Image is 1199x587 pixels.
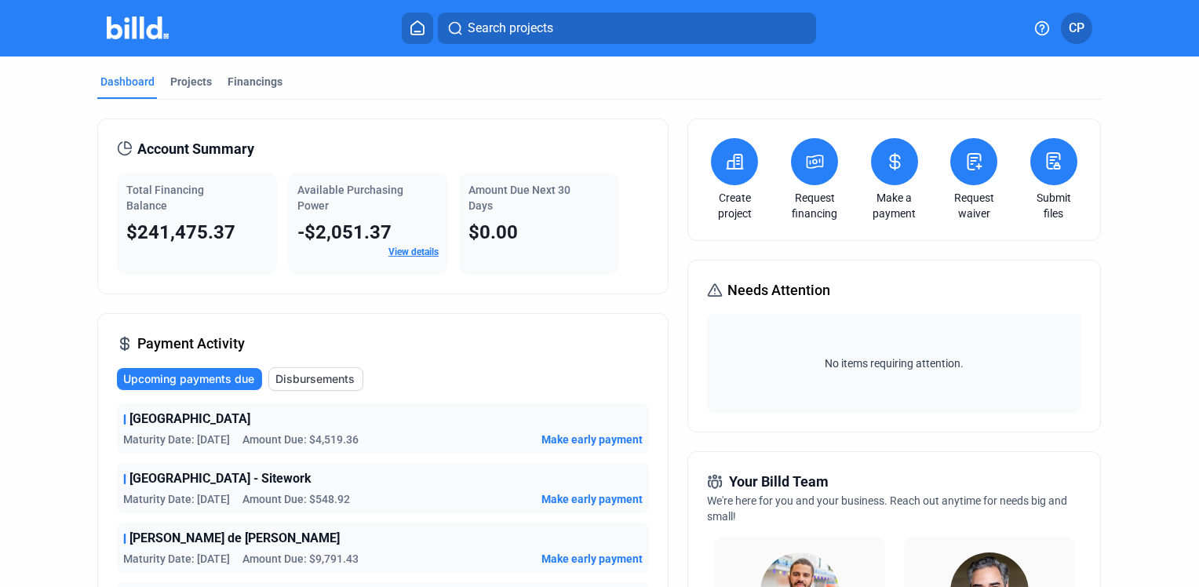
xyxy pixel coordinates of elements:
[126,221,235,243] span: $241,475.37
[268,367,363,391] button: Disbursements
[713,355,1074,371] span: No items requiring attention.
[107,16,169,39] img: Billd Company Logo
[117,368,262,390] button: Upcoming payments due
[867,190,922,221] a: Make a payment
[541,551,643,567] button: Make early payment
[727,279,830,301] span: Needs Attention
[100,74,155,89] div: Dashboard
[787,190,842,221] a: Request financing
[242,551,359,567] span: Amount Due: $9,791.43
[388,246,439,257] a: View details
[137,333,245,355] span: Payment Activity
[729,471,829,493] span: Your Billd Team
[170,74,212,89] div: Projects
[1069,19,1084,38] span: CP
[1026,190,1081,221] a: Submit files
[541,432,643,447] button: Make early payment
[707,494,1067,523] span: We're here for you and your business. Reach out anytime for needs big and small!
[297,221,392,243] span: -$2,051.37
[137,138,254,160] span: Account Summary
[123,551,230,567] span: Maturity Date: [DATE]
[123,432,230,447] span: Maturity Date: [DATE]
[707,190,762,221] a: Create project
[123,371,254,387] span: Upcoming payments due
[1061,13,1092,44] button: CP
[228,74,282,89] div: Financings
[242,491,350,507] span: Amount Due: $548.92
[275,371,355,387] span: Disbursements
[541,491,643,507] button: Make early payment
[242,432,359,447] span: Amount Due: $4,519.36
[129,529,340,548] span: [PERSON_NAME] de [PERSON_NAME]
[129,469,312,488] span: [GEOGRAPHIC_DATA] - Sitework
[129,410,250,428] span: [GEOGRAPHIC_DATA]
[468,184,570,212] span: Amount Due Next 30 Days
[468,221,518,243] span: $0.00
[126,184,204,212] span: Total Financing Balance
[297,184,403,212] span: Available Purchasing Power
[468,19,553,38] span: Search projects
[123,491,230,507] span: Maturity Date: [DATE]
[946,190,1001,221] a: Request waiver
[438,13,816,44] button: Search projects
